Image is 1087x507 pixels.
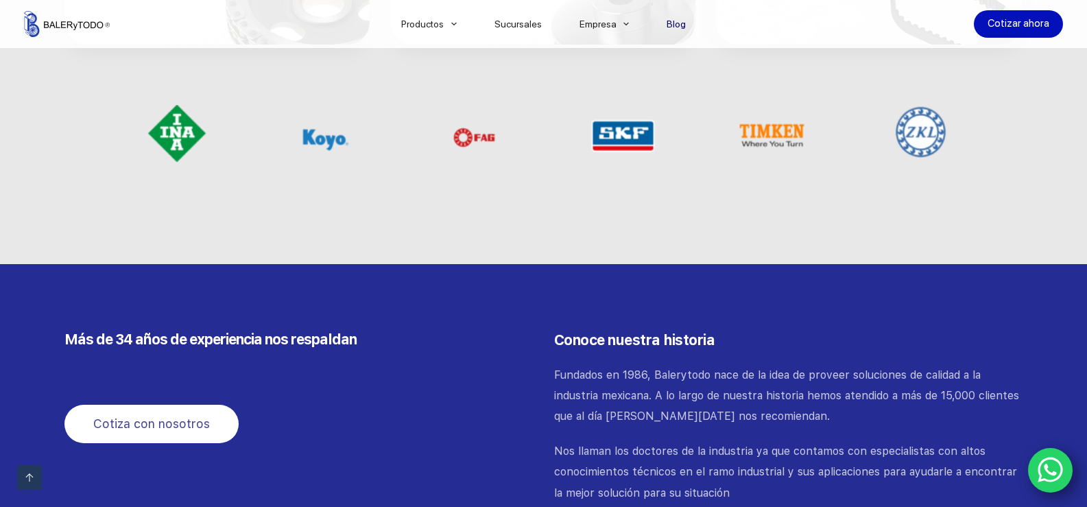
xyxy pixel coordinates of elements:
[974,10,1063,38] a: Cotizar ahora
[93,414,210,434] span: Cotiza con nosotros
[554,445,1020,499] span: Nos llaman los doctores de la industria ya que contamos con especialistas con altos conocimientos...
[17,465,42,490] a: Ir arriba
[64,405,239,444] a: Cotiza con nosotros
[1028,448,1073,493] a: WhatsApp
[24,11,110,37] img: Balerytodo
[554,331,715,349] span: Conoce nuestra historia
[554,368,1023,423] span: Fundados en 1986, Balerytodo nace de la idea de proveer soluciones de calidad a la industria mexi...
[64,331,357,348] span: Más de 34 años de experiencia nos respaldan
